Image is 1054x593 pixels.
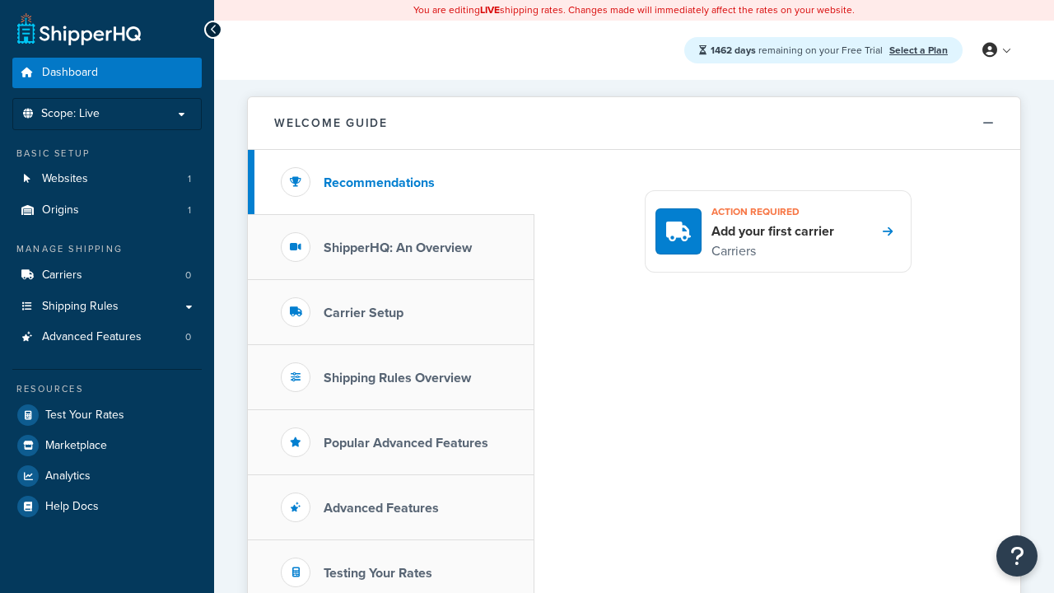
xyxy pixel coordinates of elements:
[324,566,432,581] h3: Testing Your Rates
[12,322,202,353] a: Advanced Features0
[188,172,191,186] span: 1
[248,97,1020,150] button: Welcome Guide
[12,492,202,521] a: Help Docs
[711,201,834,222] h3: Action required
[45,439,107,453] span: Marketplace
[324,436,488,451] h3: Popular Advanced Features
[324,371,471,385] h3: Shipping Rules Overview
[42,330,142,344] span: Advanced Features
[12,195,202,226] li: Origins
[12,147,202,161] div: Basic Setup
[188,203,191,217] span: 1
[185,330,191,344] span: 0
[324,175,435,190] h3: Recommendations
[12,242,202,256] div: Manage Shipping
[480,2,500,17] b: LIVE
[12,382,202,396] div: Resources
[185,268,191,282] span: 0
[45,469,91,483] span: Analytics
[996,535,1038,577] button: Open Resource Center
[41,107,100,121] span: Scope: Live
[12,195,202,226] a: Origins1
[711,240,834,262] p: Carriers
[711,43,756,58] strong: 1462 days
[42,300,119,314] span: Shipping Rules
[12,260,202,291] a: Carriers0
[711,222,834,240] h4: Add your first carrier
[45,409,124,423] span: Test Your Rates
[45,500,99,514] span: Help Docs
[889,43,948,58] a: Select a Plan
[12,322,202,353] li: Advanced Features
[12,400,202,430] a: Test Your Rates
[324,306,403,320] h3: Carrier Setup
[12,164,202,194] li: Websites
[42,268,82,282] span: Carriers
[42,203,79,217] span: Origins
[12,461,202,491] a: Analytics
[42,172,88,186] span: Websites
[324,240,472,255] h3: ShipperHQ: An Overview
[12,260,202,291] li: Carriers
[711,43,885,58] span: remaining on your Free Trial
[42,66,98,80] span: Dashboard
[12,58,202,88] a: Dashboard
[12,292,202,322] a: Shipping Rules
[12,164,202,194] a: Websites1
[324,501,439,516] h3: Advanced Features
[274,117,388,129] h2: Welcome Guide
[12,431,202,460] a: Marketplace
